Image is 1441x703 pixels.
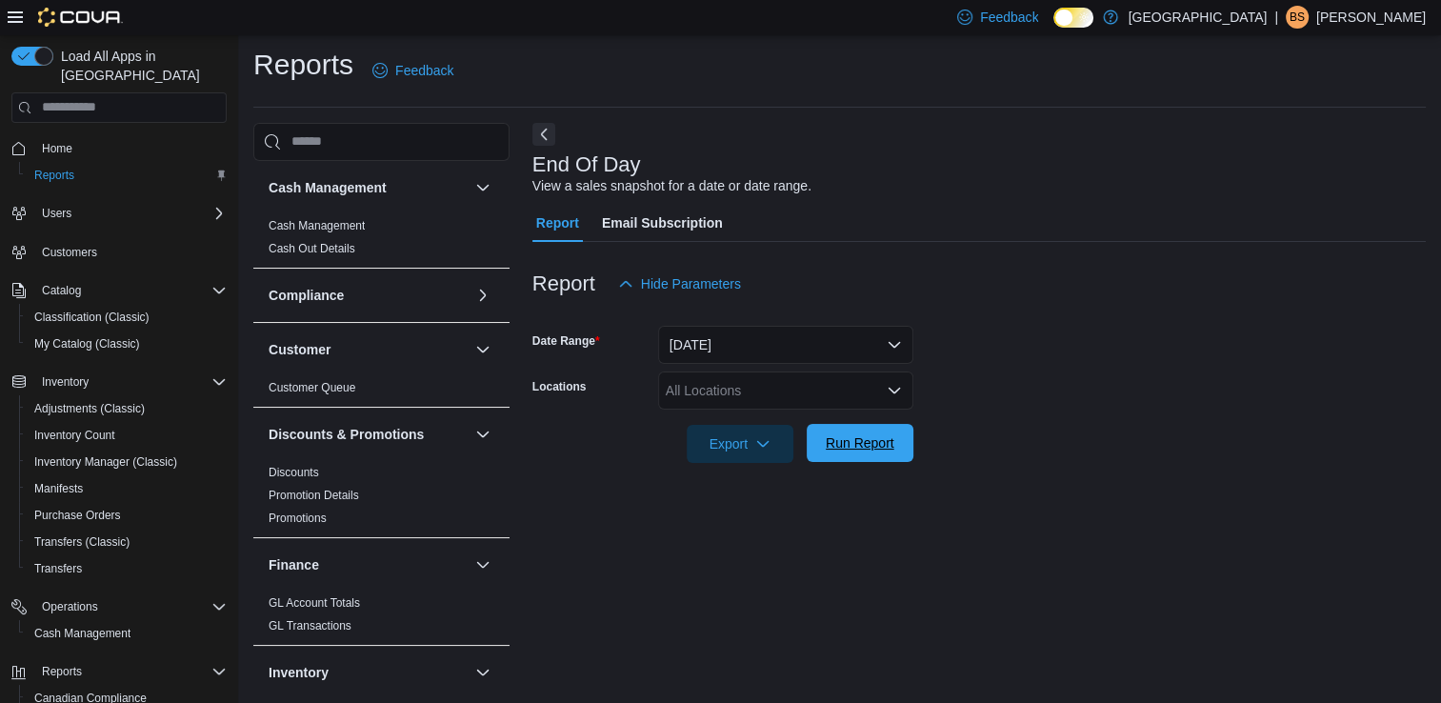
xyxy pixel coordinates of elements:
span: Transfers (Classic) [34,534,130,550]
p: | [1274,6,1278,29]
button: Inventory [269,663,468,682]
button: Classification (Classic) [19,304,234,331]
span: Transfers [34,561,82,576]
a: Feedback [365,51,461,90]
span: Customers [42,245,97,260]
span: Catalog [34,279,227,302]
span: Inventory [42,374,89,390]
button: Reports [4,658,234,685]
button: Next [532,123,555,146]
span: Adjustments (Classic) [27,397,227,420]
button: Inventory Count [19,422,234,449]
h3: Customer [269,340,330,359]
a: Inventory Manager (Classic) [27,451,185,473]
button: Inventory [4,369,234,395]
button: Reports [19,162,234,189]
button: Export [687,425,793,463]
button: Finance [471,553,494,576]
span: Customers [34,240,227,264]
span: My Catalog (Classic) [34,336,140,351]
h3: Cash Management [269,178,387,197]
button: Cash Management [19,620,234,647]
button: Operations [34,595,106,618]
h3: End Of Day [532,153,641,176]
input: Dark Mode [1053,8,1093,28]
span: Cash Out Details [269,241,355,256]
span: Purchase Orders [27,504,227,527]
button: Inventory Manager (Classic) [19,449,234,475]
label: Date Range [532,333,600,349]
p: [PERSON_NAME] [1316,6,1426,29]
button: Cash Management [471,176,494,199]
span: My Catalog (Classic) [27,332,227,355]
span: Operations [42,599,98,614]
span: Cash Management [269,218,365,233]
img: Cova [38,8,123,27]
span: Reports [42,664,82,679]
span: Operations [34,595,227,618]
span: Hide Parameters [641,274,741,293]
a: Adjustments (Classic) [27,397,152,420]
span: Discounts [269,465,319,480]
span: Inventory Count [27,424,227,447]
span: Inventory [34,371,227,393]
button: Reports [34,660,90,683]
a: Customer Queue [269,381,355,394]
div: Finance [253,592,510,645]
span: Feedback [980,8,1038,27]
button: Customer [471,338,494,361]
span: Home [42,141,72,156]
span: Cash Management [27,622,227,645]
span: Report [536,204,579,242]
span: Users [34,202,227,225]
button: Customer [269,340,468,359]
a: Manifests [27,477,90,500]
a: Classification (Classic) [27,306,157,329]
span: Manifests [27,477,227,500]
a: Cash Management [27,622,138,645]
button: Run Report [807,424,913,462]
div: Discounts & Promotions [253,461,510,537]
span: Cash Management [34,626,130,641]
button: Finance [269,555,468,574]
h3: Compliance [269,286,344,305]
a: GL Account Totals [269,596,360,610]
div: Brendan Schlosser [1286,6,1309,29]
span: Purchase Orders [34,508,121,523]
button: [DATE] [658,326,913,364]
h3: Discounts & Promotions [269,425,424,444]
button: Transfers (Classic) [19,529,234,555]
a: Cash Out Details [269,242,355,255]
span: Dark Mode [1053,28,1054,29]
div: View a sales snapshot for a date or date range. [532,176,811,196]
button: Catalog [34,279,89,302]
h1: Reports [253,46,353,84]
div: Cash Management [253,214,510,268]
button: Inventory [34,371,96,393]
a: Transfers [27,557,90,580]
a: Cash Management [269,219,365,232]
label: Locations [532,379,587,394]
button: Discounts & Promotions [269,425,468,444]
button: Catalog [4,277,234,304]
a: Discounts [269,466,319,479]
span: Home [34,136,227,160]
button: Users [34,202,79,225]
button: Customers [4,238,234,266]
button: Purchase Orders [19,502,234,529]
span: Reports [34,168,74,183]
a: Inventory Count [27,424,123,447]
span: Users [42,206,71,221]
span: Transfers [27,557,227,580]
h3: Finance [269,555,319,574]
button: Discounts & Promotions [471,423,494,446]
span: Reports [27,164,227,187]
span: Classification (Classic) [27,306,227,329]
span: Feedback [395,61,453,80]
a: Purchase Orders [27,504,129,527]
span: Customer Queue [269,380,355,395]
button: Inventory [471,661,494,684]
p: [GEOGRAPHIC_DATA] [1128,6,1267,29]
span: Adjustments (Classic) [34,401,145,416]
button: Hide Parameters [610,265,749,303]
